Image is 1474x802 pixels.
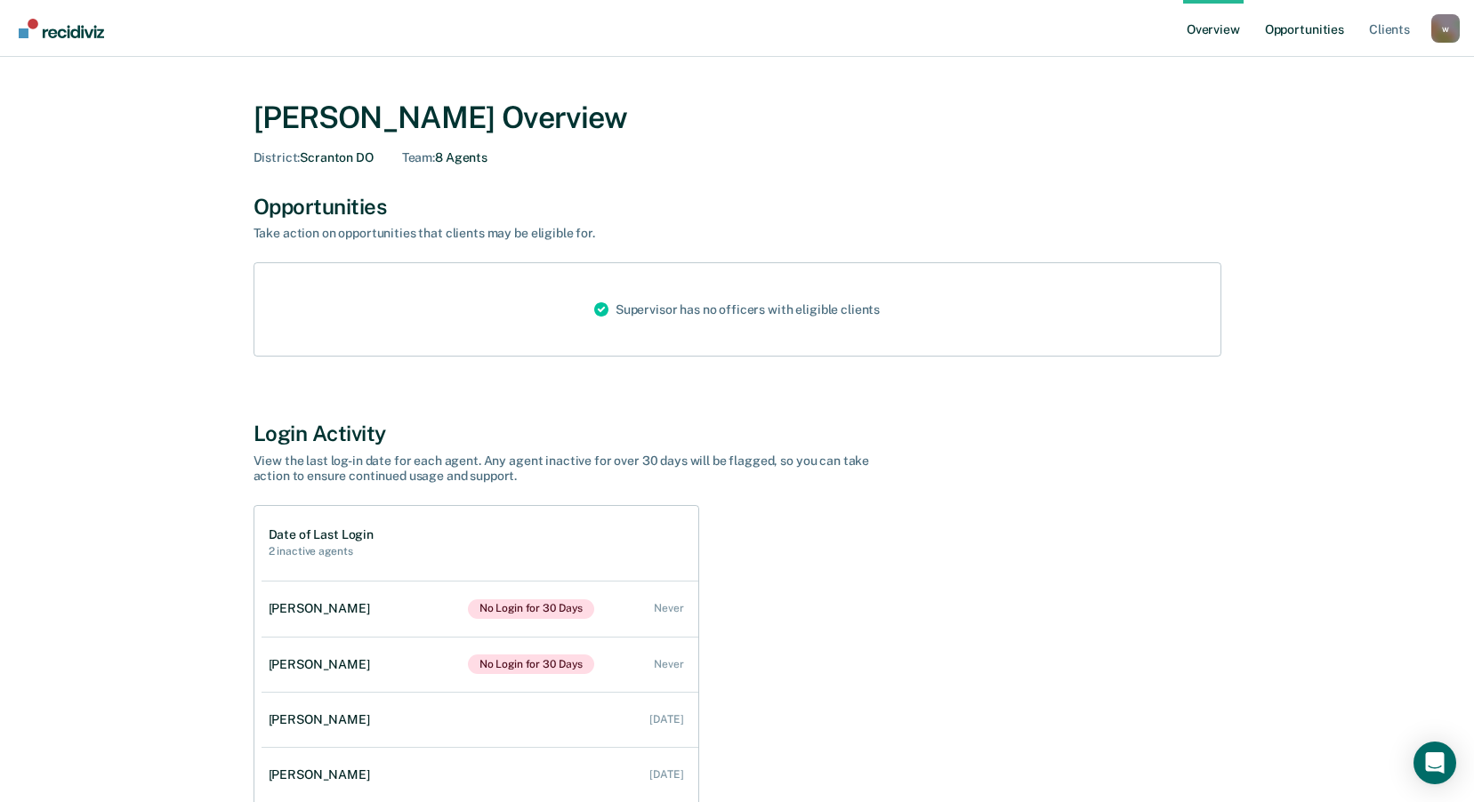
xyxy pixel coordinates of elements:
[402,150,435,164] span: Team :
[19,19,104,38] img: Recidiviz
[254,150,374,165] div: Scranton DO
[468,654,595,674] span: No Login for 30 Days
[1431,14,1460,43] div: w
[649,768,683,781] div: [DATE]
[402,150,487,165] div: 8 Agents
[269,657,377,672] div: [PERSON_NAME]
[580,263,894,356] div: Supervisor has no officers with eligible clients
[254,194,1221,220] div: Opportunities
[269,545,374,557] h2: 2 inactive agents
[254,150,301,164] span: District :
[654,658,683,670] div: Never
[654,602,683,614] div: Never
[649,713,683,726] div: [DATE]
[262,637,698,692] a: [PERSON_NAME]No Login for 30 Days Never
[1431,14,1460,43] button: Profile dropdown button
[254,100,1221,136] div: [PERSON_NAME] Overview
[1414,742,1456,784] div: Open Intercom Messenger
[269,527,374,542] h1: Date of Last Login
[262,750,698,800] a: [PERSON_NAME] [DATE]
[269,712,377,727] div: [PERSON_NAME]
[254,421,1221,446] div: Login Activity
[468,599,595,619] span: No Login for 30 Days
[254,453,876,484] div: View the last log-in date for each agent. Any agent inactive for over 30 days will be flagged, so...
[269,767,377,782] div: [PERSON_NAME]
[269,601,377,616] div: [PERSON_NAME]
[262,581,698,637] a: [PERSON_NAME]No Login for 30 Days Never
[254,226,876,241] div: Take action on opportunities that clients may be eligible for.
[262,694,698,745] a: [PERSON_NAME] [DATE]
